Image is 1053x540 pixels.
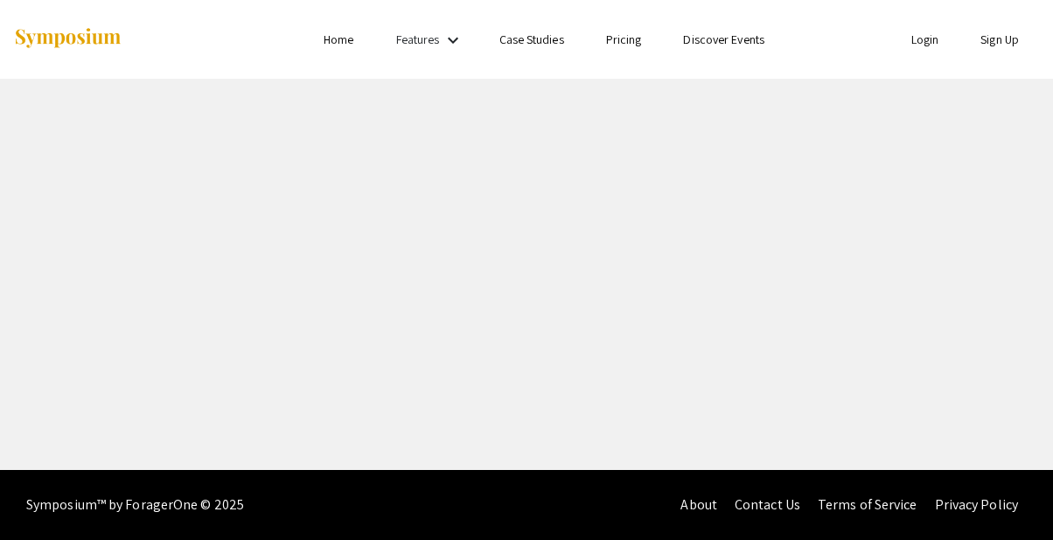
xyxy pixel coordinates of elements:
[443,30,464,51] mat-icon: Expand Features list
[980,32,1019,47] a: Sign Up
[935,495,1018,514] a: Privacy Policy
[26,470,244,540] div: Symposium™ by ForagerOne © 2025
[680,495,717,514] a: About
[735,495,800,514] a: Contact Us
[606,32,642,47] a: Pricing
[683,32,764,47] a: Discover Events
[818,495,917,514] a: Terms of Service
[324,32,353,47] a: Home
[396,32,440,47] a: Features
[13,27,122,51] img: Symposium by ForagerOne
[911,32,939,47] a: Login
[499,32,564,47] a: Case Studies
